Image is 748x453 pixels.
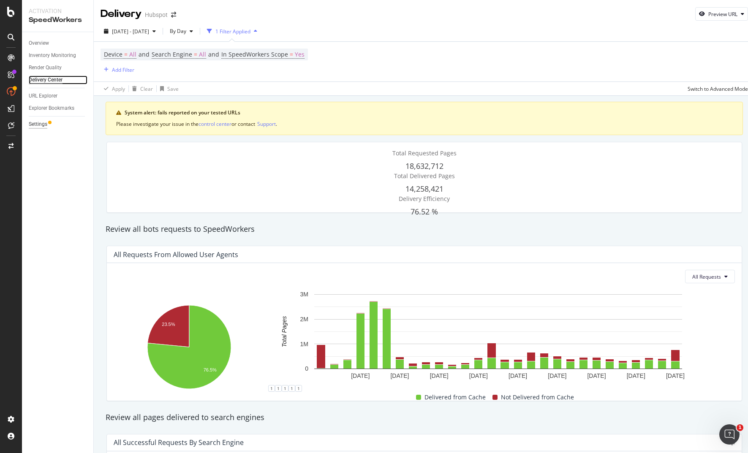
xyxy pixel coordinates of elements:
[106,102,743,135] div: warning banner
[199,49,206,60] span: All
[351,372,370,379] text: [DATE]
[194,50,197,58] span: =
[405,161,443,171] span: 18,632,712
[129,82,153,95] button: Clear
[29,15,87,25] div: SpeedWorkers
[124,50,128,58] span: =
[685,270,735,283] button: All Requests
[288,385,295,392] div: 1
[171,12,176,18] div: arrow-right-arrow-left
[29,104,74,113] div: Explorer Bookmarks
[405,184,443,194] span: 14,258,421
[204,24,261,38] button: 1 Filter Applied
[204,367,217,372] text: 76.5%
[101,7,141,21] div: Delivery
[394,172,455,180] span: Total Delivered Pages
[719,424,740,445] iframe: Intercom live chat
[112,66,134,73] div: Add Filter
[125,109,732,117] div: System alert: fails reported on your tested URLs
[430,372,449,379] text: [DATE]
[29,51,87,60] a: Inventory Monitoring
[411,206,438,217] span: 76.52 %
[29,76,87,84] a: Delivery Center
[695,7,748,21] button: Preview URL
[104,50,122,58] span: Device
[295,385,302,392] div: 1
[268,385,275,392] div: 1
[684,82,748,95] button: Switch to Advanced Mode
[29,63,87,72] a: Render Quality
[300,341,308,347] text: 1M
[29,92,87,100] a: URL Explorer
[268,290,728,383] svg: A chart.
[29,63,62,72] div: Render Quality
[424,392,486,402] span: Delivered from Cache
[29,39,49,48] div: Overview
[208,50,219,58] span: and
[29,104,87,113] a: Explorer Bookmarks
[290,50,293,58] span: =
[688,85,748,92] div: Switch to Advanced Mode
[112,28,149,35] span: [DATE] - [DATE]
[282,385,288,392] div: 1
[129,49,136,60] span: All
[305,366,308,372] text: 0
[221,50,288,58] span: In SpeedWorkers Scope
[162,322,175,327] text: 23.5%
[101,82,125,95] button: Apply
[101,412,747,423] div: Review all pages delivered to search engines
[166,27,186,35] span: By Day
[116,120,732,128] div: Please investigate your issue in the or contact .
[101,65,134,75] button: Add Filter
[275,385,282,392] div: 1
[587,372,606,379] text: [DATE]
[29,120,87,129] a: Settings
[469,372,488,379] text: [DATE]
[737,424,743,431] span: 1
[29,7,87,15] div: Activation
[199,120,231,128] button: control center
[145,11,168,19] div: Hubspot
[295,49,305,60] span: Yes
[501,392,574,402] span: Not Delivered from Cache
[300,291,308,298] text: 3M
[399,195,450,203] span: Delivery Efficiency
[215,28,250,35] div: 1 Filter Applied
[140,85,153,92] div: Clear
[692,273,721,280] span: All Requests
[166,24,196,38] button: By Day
[152,50,192,58] span: Search Engine
[29,92,57,100] div: URL Explorer
[139,50,150,58] span: and
[167,85,179,92] div: Save
[114,438,244,447] div: All Successful Requests by Search Engine
[157,82,179,95] button: Save
[548,372,566,379] text: [DATE]
[101,224,747,235] div: Review all bots requests to SpeedWorkers
[114,250,238,259] div: All Requests from Allowed User Agents
[29,76,63,84] div: Delivery Center
[627,372,645,379] text: [DATE]
[666,372,685,379] text: [DATE]
[257,120,276,128] button: Support
[29,120,47,129] div: Settings
[101,24,159,38] button: [DATE] - [DATE]
[392,149,457,157] span: Total Requested Pages
[114,301,265,394] svg: A chart.
[29,51,76,60] div: Inventory Monitoring
[281,316,288,347] text: Total Pages
[390,372,409,379] text: [DATE]
[300,316,308,323] text: 2M
[29,39,87,48] a: Overview
[112,85,125,92] div: Apply
[509,372,527,379] text: [DATE]
[708,11,737,18] div: Preview URL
